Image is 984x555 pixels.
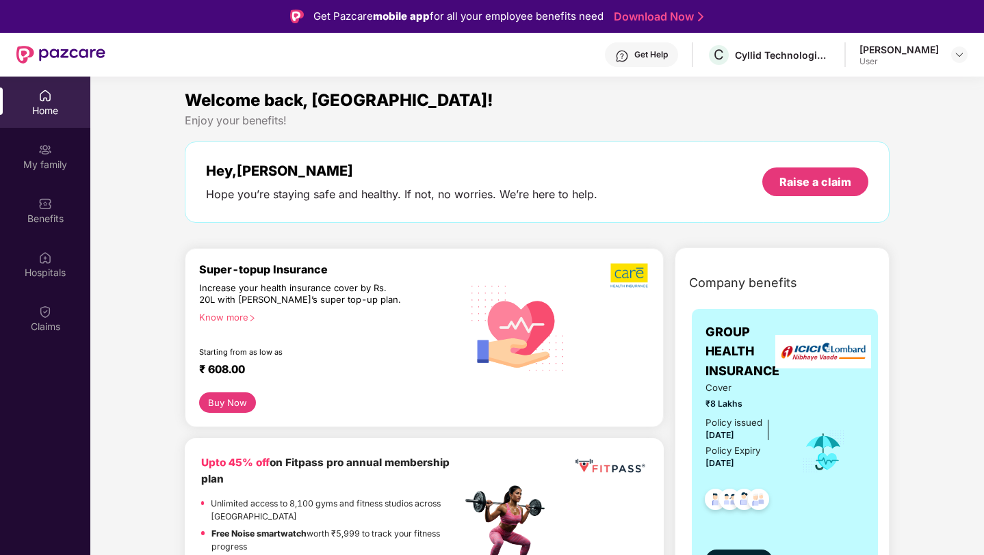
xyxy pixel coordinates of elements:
[689,273,797,293] span: Company benefits
[373,10,430,23] strong: mobile app
[705,397,783,410] span: ₹8 Lakhs
[698,10,703,24] img: Stroke
[735,49,831,62] div: Cyllid Technologies Private Limited
[201,456,270,469] b: Upto 45% off
[206,187,597,202] div: Hope you’re staying safe and healthy. If not, no worries. We’re here to help.
[38,89,52,103] img: svg+xml;base64,PHN2ZyBpZD0iSG9tZSIgeG1sbnM9Imh0dHA6Ly93d3cudzMub3JnLzIwMDAvc3ZnIiB3aWR0aD0iMjAiIG...
[742,485,775,518] img: svg+xml;base64,PHN2ZyB4bWxucz0iaHR0cDovL3d3dy53My5vcmcvMjAwMC9zdmciIHdpZHRoPSI0OC45NDMiIGhlaWdodD...
[859,56,939,67] div: User
[462,270,575,384] img: svg+xml;base64,PHN2ZyB4bWxucz0iaHR0cDovL3d3dy53My5vcmcvMjAwMC9zdmciIHhtbG5zOnhsaW5rPSJodHRwOi8vd3...
[16,46,105,64] img: New Pazcare Logo
[199,362,448,379] div: ₹ 608.00
[38,305,52,319] img: svg+xml;base64,PHN2ZyBpZD0iQ2xhaW0iIHhtbG5zPSJodHRwOi8vd3d3LnczLm9yZy8yMDAwL3N2ZyIgd2lkdGg9IjIwIi...
[615,49,629,63] img: svg+xml;base64,PHN2ZyBpZD0iSGVscC0zMngzMiIgeG1sbnM9Imh0dHA6Ly93d3cudzMub3JnLzIwMDAvc3ZnIiB3aWR0aD...
[705,323,783,381] span: GROUP HEALTH INSURANCE
[185,90,493,110] span: Welcome back, [GEOGRAPHIC_DATA]!
[714,46,724,63] span: C
[775,335,871,368] img: insurerLogo
[727,485,761,518] img: svg+xml;base64,PHN2ZyB4bWxucz0iaHR0cDovL3d3dy53My5vcmcvMjAwMC9zdmciIHdpZHRoPSI0OC45NDMiIGhlaWdodD...
[38,197,52,211] img: svg+xml;base64,PHN2ZyBpZD0iQmVuZWZpdHMiIHhtbG5zPSJodHRwOi8vd3d3LnczLm9yZy8yMDAwL3N2ZyIgd2lkdGg9Ij...
[201,456,450,485] b: on Fitpass pro annual membership plan
[199,392,256,413] button: Buy Now
[705,416,762,430] div: Policy issued
[859,43,939,56] div: [PERSON_NAME]
[199,312,454,321] div: Know more
[211,527,461,554] p: worth ₹5,999 to track your fitness progress
[699,485,732,518] img: svg+xml;base64,PHN2ZyB4bWxucz0iaHR0cDovL3d3dy53My5vcmcvMjAwMC9zdmciIHdpZHRoPSI0OC45NDMiIGhlaWdodD...
[573,455,647,478] img: fppp.png
[705,458,734,468] span: [DATE]
[614,10,699,24] a: Download Now
[634,49,668,60] div: Get Help
[705,381,783,395] span: Cover
[801,429,846,474] img: icon
[199,262,462,276] div: Super-topup Insurance
[206,163,597,179] div: Hey, [PERSON_NAME]
[290,10,304,23] img: Logo
[185,113,890,128] div: Enjoy your benefits!
[38,251,52,265] img: svg+xml;base64,PHN2ZyBpZD0iSG9zcGl0YWxzIiB4bWxucz0iaHR0cDovL3d3dy53My5vcmcvMjAwMC9zdmciIHdpZHRoPS...
[38,143,52,157] img: svg+xml;base64,PHN2ZyB3aWR0aD0iMjAiIGhlaWdodD0iMjAiIHZpZXdCb3g9IjAgMCAyMCAyMCIgZmlsbD0ibm9uZSIgeG...
[199,347,404,357] div: Starting from as low as
[199,282,403,306] div: Increase your health insurance cover by Rs. 20L with [PERSON_NAME]’s super top-up plan.
[211,497,461,524] p: Unlimited access to 8,100 gyms and fitness studios across [GEOGRAPHIC_DATA]
[313,8,604,25] div: Get Pazcare for all your employee benefits need
[779,174,851,189] div: Raise a claim
[248,314,256,322] span: right
[713,485,747,518] img: svg+xml;base64,PHN2ZyB4bWxucz0iaHR0cDovL3d3dy53My5vcmcvMjAwMC9zdmciIHdpZHRoPSI0OC45MTUiIGhlaWdodD...
[705,444,760,458] div: Policy Expiry
[610,262,649,288] img: b5dec4f62d2307b9de63beb79f102df3.png
[211,528,307,539] strong: Free Noise smartwatch
[954,49,965,60] img: svg+xml;base64,PHN2ZyBpZD0iRHJvcGRvd24tMzJ4MzIiIHhtbG5zPSJodHRwOi8vd3d3LnczLm9yZy8yMDAwL3N2ZyIgd2...
[705,430,734,440] span: [DATE]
